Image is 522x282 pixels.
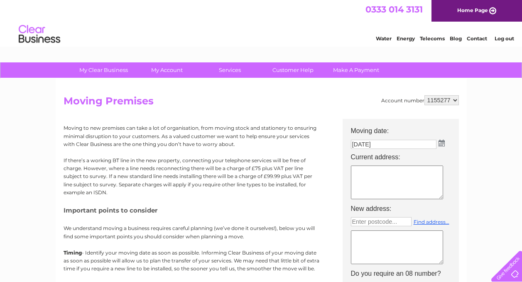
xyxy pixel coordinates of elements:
[64,124,321,148] p: Moving to new premises can take a lot of organisation, from moving stock and stationery to ensuri...
[450,35,462,42] a: Blog
[322,62,390,78] a: Make A Payment
[347,267,463,280] th: Do you require an 08 number?
[64,156,321,196] p: If there’s a working BT line in the new property, connecting your telephone services will be free...
[64,250,82,256] b: Timing
[65,5,458,40] div: Clear Business is a trading name of Verastar Limited (registered in [GEOGRAPHIC_DATA] No. 3667643...
[414,219,449,225] a: Find address...
[347,203,463,215] th: New address:
[64,249,321,273] p: - Identify your moving date as soon as possible. Informing Clear Business of your moving date as ...
[365,4,423,15] a: 0333 014 3131
[381,95,459,105] div: Account number
[132,62,201,78] a: My Account
[64,224,321,240] p: We understand moving a business requires careful planning (we’ve done it ourselves!), below you w...
[259,62,327,78] a: Customer Help
[397,35,415,42] a: Energy
[18,22,61,47] img: logo.png
[64,95,459,111] h2: Moving Premises
[347,119,463,137] th: Moving date:
[495,35,514,42] a: Log out
[467,35,487,42] a: Contact
[69,62,138,78] a: My Clear Business
[347,151,463,163] th: Current address:
[439,140,445,146] img: ...
[64,207,321,214] h5: Important points to consider
[420,35,445,42] a: Telecoms
[376,35,392,42] a: Water
[196,62,264,78] a: Services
